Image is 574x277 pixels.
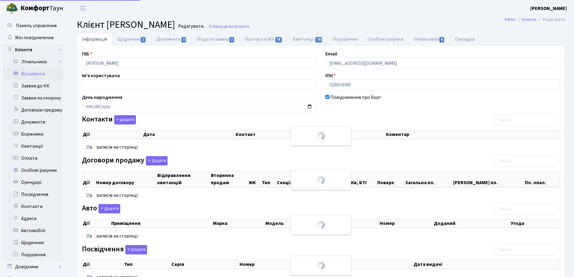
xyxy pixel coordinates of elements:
[3,80,63,92] a: Заявки до КК
[236,24,249,29] span: Клієнти
[504,16,516,23] a: Admin
[210,171,248,187] th: Вторинна продаж
[330,94,381,101] label: Повідомлення про борг
[143,130,235,139] th: Дата
[408,33,450,46] a: Лічильники
[3,44,63,56] a: Клієнти
[495,13,574,26] nav: breadcrumb
[99,204,120,213] button: Авто
[82,50,92,58] label: ПІБ
[494,114,559,126] input: Пошук...
[316,175,326,185] img: Обробка...
[3,92,63,104] a: Заявки на охорону
[524,171,560,187] th: Пл. опал.
[82,190,96,201] select: записів на сторінці
[82,219,111,228] th: Дії
[141,37,146,42] span: 1
[288,33,328,46] a: Квитанції
[82,142,96,153] select: записів на сторінці
[112,33,151,46] a: Щоденник
[111,219,212,228] th: Приміщення
[276,171,303,187] th: Секція
[3,20,63,32] a: Панель управління
[3,152,63,164] a: Оплати
[7,56,63,68] a: Лічильники
[229,37,234,42] span: 2
[16,22,57,29] span: Панель управління
[3,164,63,176] a: Особові рахунки
[82,245,147,254] label: Посвідчення
[171,260,239,269] th: Серія
[235,130,385,139] th: Контакт
[77,18,175,32] span: Клієнт [PERSON_NAME]
[124,260,171,269] th: Тип
[248,171,261,187] th: ЖК
[97,203,120,214] a: Додати
[3,68,63,80] a: Всі клієнти
[3,104,63,116] a: Договори продажу
[82,130,143,139] th: Дії
[144,155,168,165] a: Додати
[3,32,63,44] a: Мої повідомлення
[530,5,567,12] b: [PERSON_NAME]
[315,37,322,42] span: 76
[510,219,560,228] th: Угода
[3,225,63,237] a: Автомобілі
[350,171,377,187] th: Кв, БТІ
[151,33,192,46] a: Документи
[75,3,90,13] button: Переключити навігацію
[82,115,136,124] label: Контакти
[239,260,319,269] th: Номер
[96,171,157,187] th: Номер договору
[385,130,560,139] th: Коментар
[212,219,265,228] th: Марка
[3,128,63,140] a: Боржники
[20,3,63,14] span: Таун
[82,231,96,242] select: записів на сторінці
[3,176,63,188] a: Орендарі
[124,244,147,254] a: Додати
[82,190,138,201] label: записів на сторінці
[113,114,136,125] a: Додати
[82,156,168,165] label: Договори продажу
[15,34,54,41] span: Мої повідомлення
[181,37,186,42] span: 3
[316,261,326,270] img: Обробка...
[362,33,408,46] a: Особові рахунки
[3,237,63,249] a: Щоденник
[6,2,18,14] img: logo.png
[316,131,326,141] img: Обробка...
[3,188,63,200] a: Посвідчення
[192,33,240,46] a: Подати заявку
[3,116,63,128] a: Документи
[3,200,63,212] a: Контакти
[319,260,413,269] th: Видано
[325,50,337,58] label: Email
[208,24,249,29] a: Назад до всіхКлієнти
[453,171,524,187] th: [PERSON_NAME] пл.
[82,231,138,242] label: записів на сторінці
[240,33,287,46] a: Пропуск в ЖК
[379,219,434,228] th: Номер
[82,260,124,269] th: Дії
[325,72,336,79] label: ІПН
[331,219,379,228] th: Колір
[316,220,326,230] img: Обробка...
[261,171,276,187] th: Тип
[433,219,510,228] th: Доданий
[114,115,136,124] button: Контакти
[3,140,63,152] a: Квитанції
[177,24,205,29] small: Редагувати .
[82,171,96,187] th: Дії
[405,171,453,187] th: Загальна пл.
[494,203,559,215] input: Пошук...
[157,171,210,187] th: Відправлення квитанцій
[82,142,138,153] label: записів на сторінці
[439,37,444,42] span: 6
[494,155,559,167] input: Пошук...
[522,16,536,23] a: Клієнти
[82,72,120,79] label: Ім'я користувача
[3,212,63,225] a: Адреси
[413,260,560,269] th: Дата видачі
[20,3,49,13] b: Комфорт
